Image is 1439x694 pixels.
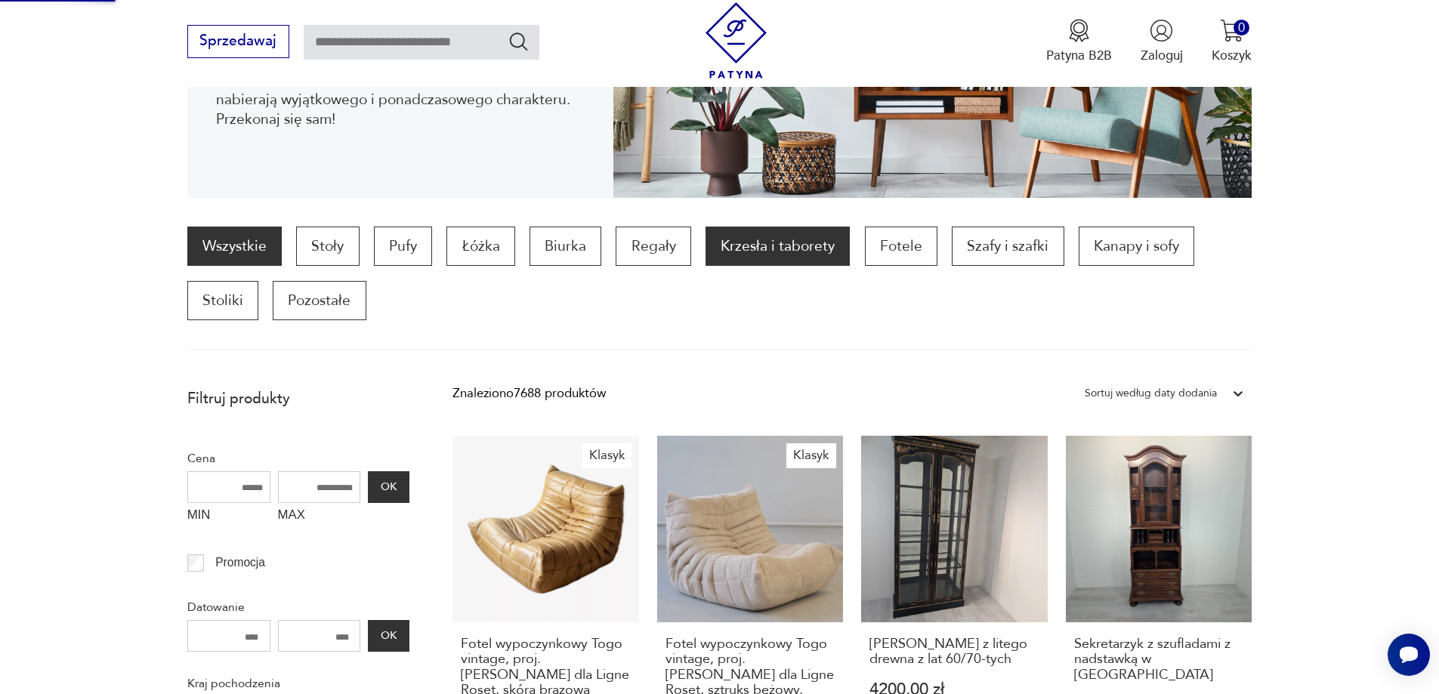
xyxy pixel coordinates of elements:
[706,227,850,266] a: Krzesła i taborety
[1067,19,1091,42] img: Ikona medalu
[187,597,409,617] p: Datowanie
[1085,384,1217,403] div: Sortuj według daty dodania
[278,503,361,532] label: MAX
[368,620,409,652] button: OK
[698,2,774,79] img: Patyna - sklep z meblami i dekoracjami vintage
[1046,19,1112,64] button: Patyna B2B
[215,553,265,572] p: Promocja
[616,227,690,266] a: Regały
[187,227,282,266] a: Wszystkie
[187,25,289,58] button: Sprzedawaj
[187,449,409,468] p: Cena
[1079,227,1194,266] a: Kanapy i sofy
[1212,19,1252,64] button: 0Koszyk
[187,36,289,48] a: Sprzedawaj
[508,30,530,52] button: Szukaj
[1388,634,1430,676] iframe: Smartsupp widget button
[187,281,258,320] a: Stoliki
[296,227,359,266] a: Stoły
[1212,47,1252,64] p: Koszyk
[952,227,1064,266] a: Szafy i szafki
[187,389,409,409] p: Filtruj produkty
[530,227,601,266] a: Biurka
[273,281,366,320] a: Pozostałe
[1141,19,1183,64] button: Zaloguj
[869,637,1039,668] h3: [PERSON_NAME] z litego drewna z lat 60/70-tych
[1141,47,1183,64] p: Zaloguj
[187,503,270,532] label: MIN
[1046,19,1112,64] a: Ikona medaluPatyna B2B
[1220,19,1243,42] img: Ikona koszyka
[1234,20,1249,35] div: 0
[187,674,409,693] p: Kraj pochodzenia
[1046,47,1112,64] p: Patyna B2B
[368,471,409,503] button: OK
[446,227,514,266] a: Łóżka
[1074,637,1244,683] h3: Sekretarzyk z szufladami z nadstawką w [GEOGRAPHIC_DATA]
[374,227,432,266] a: Pufy
[452,384,606,403] div: Znaleziono 7688 produktów
[865,227,937,266] a: Fotele
[1150,19,1173,42] img: Ikonka użytkownika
